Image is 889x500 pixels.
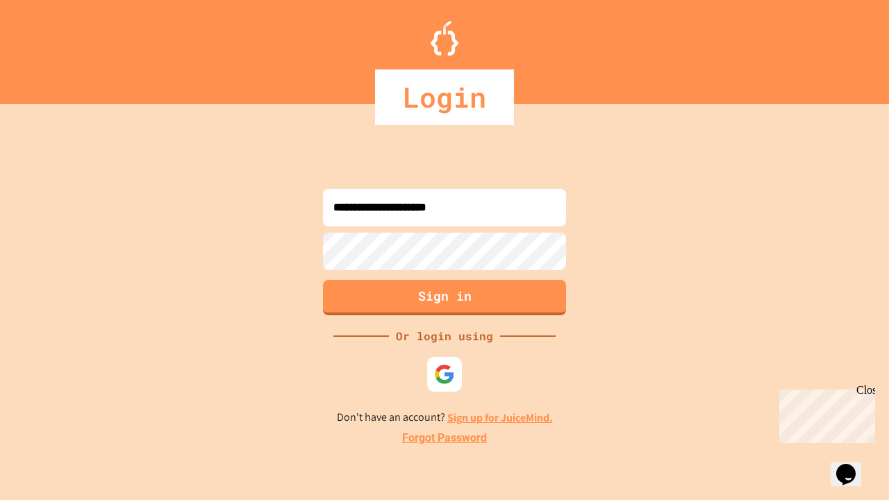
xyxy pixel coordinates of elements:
a: Forgot Password [402,430,487,447]
div: Login [375,69,514,125]
div: Chat with us now!Close [6,6,96,88]
div: Or login using [389,328,500,344]
a: Sign up for JuiceMind. [447,410,553,425]
iframe: chat widget [774,384,875,443]
iframe: chat widget [831,444,875,486]
img: google-icon.svg [434,364,455,385]
button: Sign in [323,280,566,315]
p: Don't have an account? [337,409,553,426]
img: Logo.svg [431,21,458,56]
